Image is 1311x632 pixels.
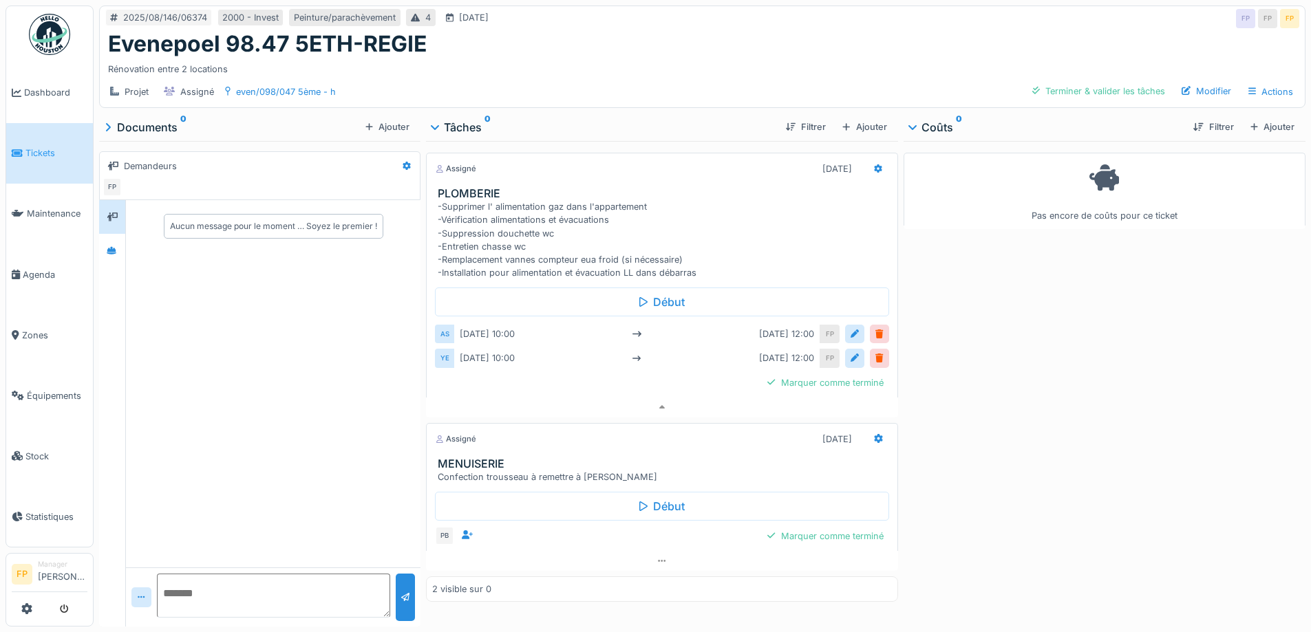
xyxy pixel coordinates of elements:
div: Confection trousseau à remettre à [PERSON_NAME] [438,470,891,483]
span: Agenda [23,268,87,281]
a: FP Manager[PERSON_NAME] [12,559,87,592]
div: AS [435,325,454,343]
div: Marquer comme terminé [762,527,888,545]
sup: 0 [484,119,491,135]
div: Ajouter [360,118,415,136]
div: Début [435,492,888,521]
h1: Evenepoel 98.47 5ETH-REGIE [108,31,427,57]
div: Manager [38,559,87,569]
div: [DATE] [822,433,852,446]
span: Dashboard [24,86,87,99]
div: Projet [125,85,149,98]
div: 2000 - Invest [222,11,279,24]
a: Zones [6,305,93,365]
div: Assigné [435,433,476,445]
div: even/098/047 5ème - h [236,85,336,98]
span: Tickets [25,146,87,160]
div: Ajouter [1245,118,1300,136]
div: Documents [105,119,360,135]
div: Filtrer [780,118,831,136]
div: Filtrer [1188,118,1239,136]
div: FP [1280,9,1299,28]
span: Statistiques [25,510,87,523]
sup: 0 [180,119,186,135]
div: [DATE] [822,162,852,175]
div: Modifier [1176,82,1237,100]
a: Équipements [6,365,93,426]
div: [DATE] [459,11,489,24]
div: Demandeurs [124,160,177,173]
span: Stock [25,450,87,463]
div: YE [435,349,454,367]
span: Maintenance [27,207,87,220]
div: Ajouter [837,118,892,136]
div: Assigné [435,163,476,175]
div: Tâches [431,119,775,135]
h3: PLOMBERIE [438,187,891,200]
h3: MENUISERIE [438,457,891,470]
div: Début [435,287,888,316]
div: FP [1258,9,1277,28]
a: Dashboard [6,63,93,123]
div: PB [435,526,454,545]
li: [PERSON_NAME] [38,559,87,589]
a: Statistiques [6,486,93,547]
a: Tickets [6,123,93,184]
div: FP [820,349,840,367]
li: FP [12,564,32,585]
span: Zones [22,329,87,342]
div: 2 visible sur 0 [432,582,491,596]
div: [DATE] 10:00 [DATE] 12:00 [454,349,820,367]
div: Rénovation entre 2 locations [108,57,1297,76]
a: Agenda [6,244,93,305]
span: Équipements [27,389,87,402]
div: Assigné [180,85,214,98]
div: FP [1236,9,1255,28]
div: Actions [1242,82,1299,102]
div: Pas encore de coûts pour ce ticket [913,159,1297,223]
div: Marquer comme terminé [762,373,888,392]
div: 4 [425,11,431,24]
a: Stock [6,426,93,486]
div: FP [103,177,122,197]
img: Badge_color-CXgf-gQk.svg [29,14,70,55]
div: Peinture/parachèvement [294,11,396,24]
sup: 0 [956,119,962,135]
div: Aucun message pour le moment … Soyez le premier ! [170,220,377,232]
div: FP [820,325,840,343]
div: -Supprimer l' alimentation gaz dans l'appartement -Vérification alimentations et évacuations -Sup... [438,200,891,279]
div: Terminer & valider les tâches [1027,82,1171,100]
div: 2025/08/146/06374 [123,11,207,24]
div: [DATE] 10:00 [DATE] 12:00 [454,325,820,343]
div: Coûts [909,119,1183,135]
a: Maintenance [6,184,93,244]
